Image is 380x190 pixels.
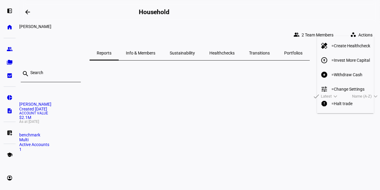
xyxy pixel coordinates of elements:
[331,43,370,48] span: =
[334,58,370,63] span: Invest More Capital
[334,72,362,77] span: Withdraw Cash
[334,43,370,48] span: Create Healthcheck
[321,57,328,64] mat-icon: arrow_circle_up
[331,101,370,106] span: =
[331,87,370,92] span: =
[331,72,370,77] span: =
[321,100,328,107] mat-icon: report
[334,87,364,92] span: Change Settings
[321,71,328,78] mat-icon: arrow_circle_down
[331,58,370,63] span: =
[321,42,328,49] mat-icon: healing
[334,101,352,106] span: Halt trade
[321,86,328,93] mat-icon: tune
